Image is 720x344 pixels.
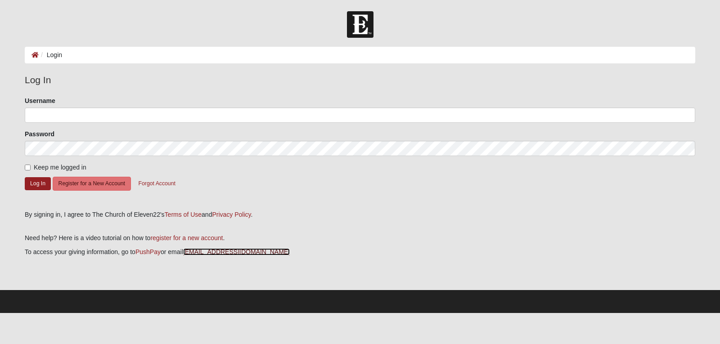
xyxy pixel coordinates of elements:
[25,177,51,190] button: Log In
[347,11,373,38] img: Church of Eleven22 Logo
[25,210,695,219] div: By signing in, I agree to The Church of Eleven22's and .
[25,96,55,105] label: Username
[150,234,223,241] a: register for a new account
[39,50,62,60] li: Login
[25,165,31,170] input: Keep me logged in
[212,211,251,218] a: Privacy Policy
[135,248,161,255] a: PushPay
[34,164,86,171] span: Keep me logged in
[183,248,290,255] a: [EMAIL_ADDRESS][DOMAIN_NAME]
[53,177,131,191] button: Register for a New Account
[133,177,181,191] button: Forgot Account
[25,233,695,243] p: Need help? Here is a video tutorial on how to .
[165,211,202,218] a: Terms of Use
[25,130,54,138] label: Password
[25,247,695,257] p: To access your giving information, go to or email
[25,73,695,87] legend: Log In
